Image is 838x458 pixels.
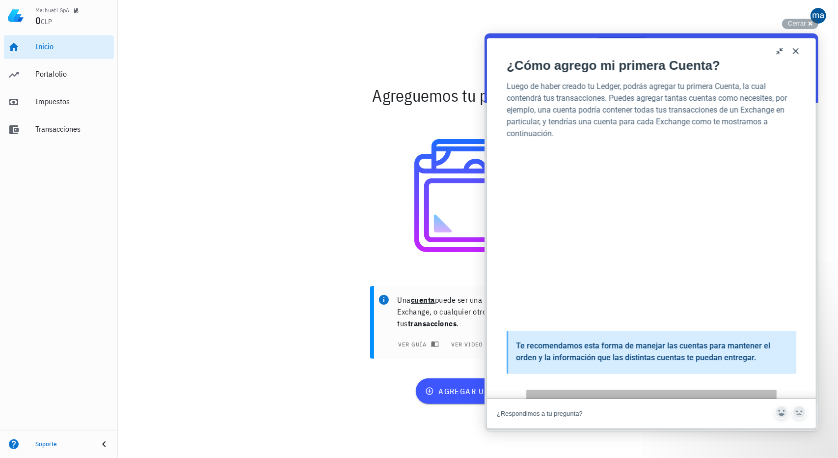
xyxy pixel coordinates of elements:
p: Luego de haber creado tu Ledger, podrás agregar tu primera Cuenta, la cual contendrá tus transacc... [22,47,312,106]
div: Inicio [35,42,110,51]
div: Portafolio [35,69,110,79]
a: Impuestos [4,90,114,114]
b: transacciones [408,318,457,328]
span: ¿Respondimos a tu pregunta? [12,376,98,384]
div: ¿Cómo agrego mi primera Cuenta? [22,25,292,40]
b: cuenta [411,295,435,305]
div: Article feedback [2,366,331,395]
a: Inicio [4,35,114,59]
iframe: YouTube video player [22,118,312,281]
a: ver video [445,337,500,351]
div: Soporte [35,440,90,448]
a: Portafolio [4,63,114,86]
div: Agreguemos tu primera cuenta [187,80,769,111]
a: ¿Cómo agrego mi primera Cuenta?. Click to open in new window. [22,25,292,40]
div: Maihuatl SpA [35,6,70,14]
h1: ¿Cómo agrego mi primera Cuenta? [22,25,236,39]
span: Cerrar [788,20,806,27]
a: Transacciones [4,118,114,142]
img: LedgiFi [8,8,24,24]
p: Te recomendamos esta forma de manejar las cuentas para mantener el orden y la información que las... [31,307,304,330]
iframe: Help Scout Beacon - Live Chat, Contact Form, and Knowledge Base [485,33,818,431]
div: avatar [811,8,826,24]
span: CLP [41,17,52,26]
div: Transacciones [35,124,110,134]
span: ver guía [398,340,437,348]
button: agregar una cuenta [416,378,540,404]
span: ver video [451,340,493,348]
button: ver guía [392,337,443,351]
div: ¿Respondimos a tu pregunta? [12,375,290,385]
span: agregar una cuenta [427,386,529,396]
button: Cerrar [782,19,818,29]
div: Impuestos [35,97,110,106]
button: Send feedback: Sí. For "¿Respondimos a tu pregunta?" [290,372,304,386]
span: 0 [35,14,41,27]
button: Send feedback: No. For "¿Respondimos a tu pregunta?" [308,372,322,386]
p: Una puede ser una billetera de Bitcoin, un Exchange, o cualquier otro elemento que contenga tus . [398,294,578,329]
